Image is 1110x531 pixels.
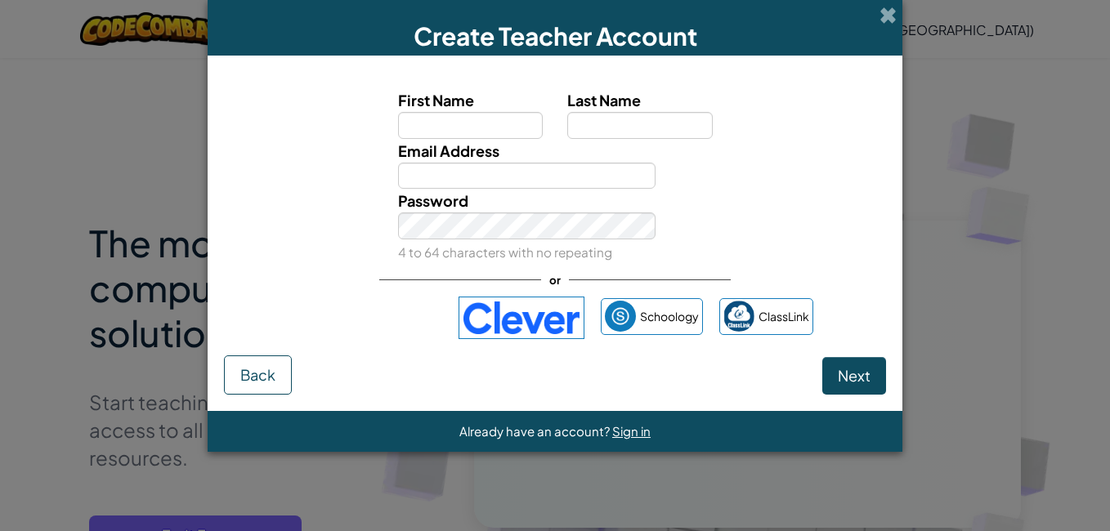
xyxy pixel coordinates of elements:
span: Schoology [640,305,699,328]
a: Sign in [612,423,651,439]
span: Already have an account? [459,423,612,439]
img: classlink-logo-small.png [723,301,754,332]
button: Back [224,355,292,395]
img: clever-logo-blue.png [459,297,584,339]
span: Password [398,191,468,210]
span: First Name [398,91,474,109]
span: Create Teacher Account [414,20,697,51]
span: Next [838,366,871,385]
span: Back [240,365,275,384]
button: Next [822,357,886,395]
span: Last Name [567,91,641,109]
span: Email Address [398,141,499,160]
span: ClassLink [759,305,809,328]
img: schoology.png [605,301,636,332]
span: or [541,268,569,292]
small: 4 to 64 characters with no repeating [398,244,612,260]
iframe: Sign in with Google Button [289,300,450,336]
